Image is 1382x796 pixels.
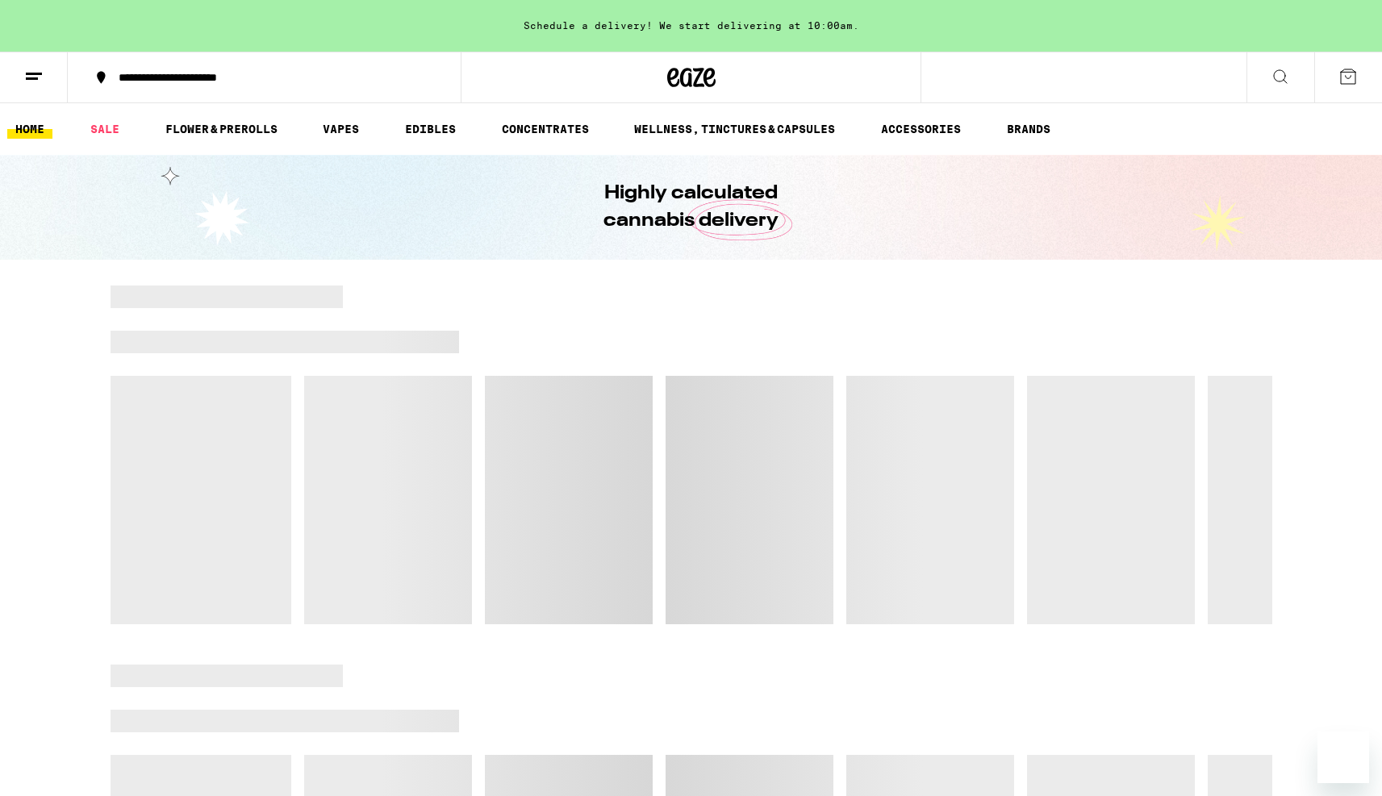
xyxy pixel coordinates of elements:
[157,119,286,139] a: FLOWER & PREROLLS
[315,119,367,139] a: VAPES
[626,119,843,139] a: WELLNESS, TINCTURES & CAPSULES
[82,119,127,139] a: SALE
[873,119,969,139] a: ACCESSORIES
[999,119,1058,139] a: BRANDS
[397,119,464,139] a: EDIBLES
[1317,731,1369,783] iframe: Button to launch messaging window
[494,119,597,139] a: CONCENTRATES
[7,119,52,139] a: HOME
[558,180,825,235] h1: Highly calculated cannabis delivery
